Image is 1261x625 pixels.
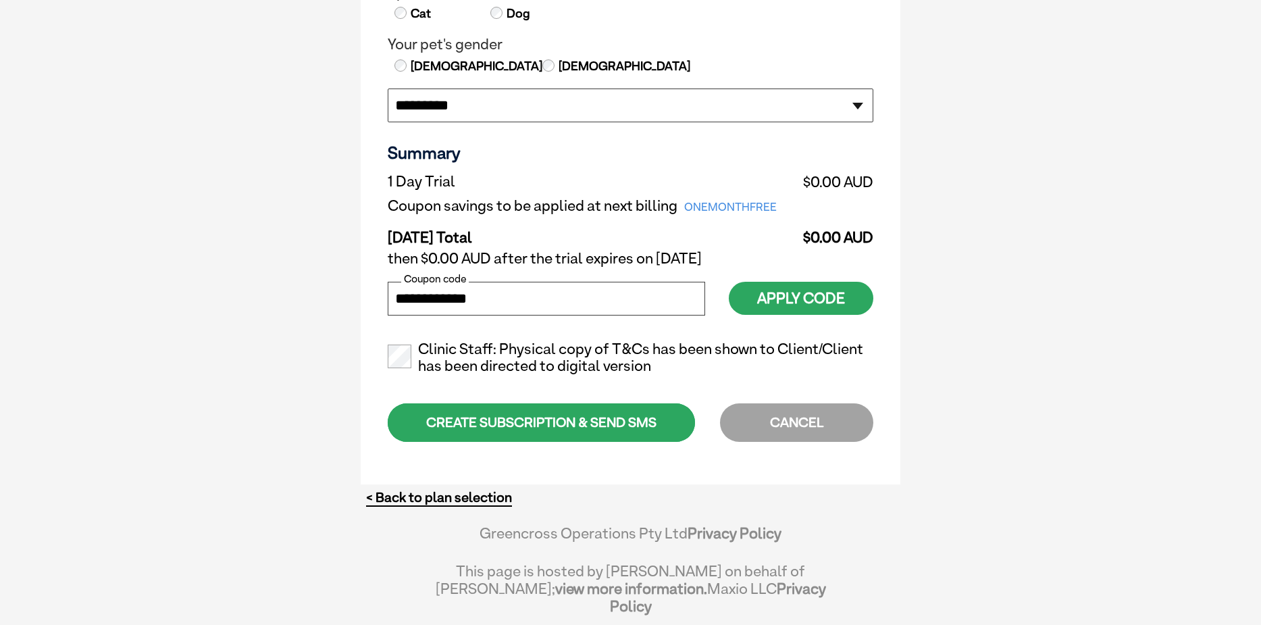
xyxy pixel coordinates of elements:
[798,218,873,247] td: $0.00 AUD
[388,341,873,376] label: Clinic Staff: Physical copy of T&Cs has been shown to Client/Client has been directed to digital ...
[388,194,798,218] td: Coupon savings to be applied at next billing
[388,247,873,271] td: then $0.00 AUD after the trial expires on [DATE]
[366,489,512,506] a: < Back to plan selection
[388,143,873,163] h3: Summary
[435,555,826,615] div: This page is hosted by [PERSON_NAME] on behalf of [PERSON_NAME]; Maxio LLC
[688,524,781,542] a: Privacy Policy
[388,170,798,194] td: 1 Day Trial
[555,580,707,597] a: view more information.
[388,403,695,442] div: CREATE SUBSCRIPTION & SEND SMS
[729,282,873,315] button: Apply Code
[388,345,411,368] input: Clinic Staff: Physical copy of T&Cs has been shown to Client/Client has been directed to digital ...
[610,580,826,615] a: Privacy Policy
[388,218,798,247] td: [DATE] Total
[720,403,873,442] div: CANCEL
[388,36,873,53] legend: Your pet's gender
[435,524,826,555] div: Greencross Operations Pty Ltd
[677,198,783,217] span: ONEMONTHFREE
[401,273,469,285] label: Coupon code
[798,170,873,194] td: $0.00 AUD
